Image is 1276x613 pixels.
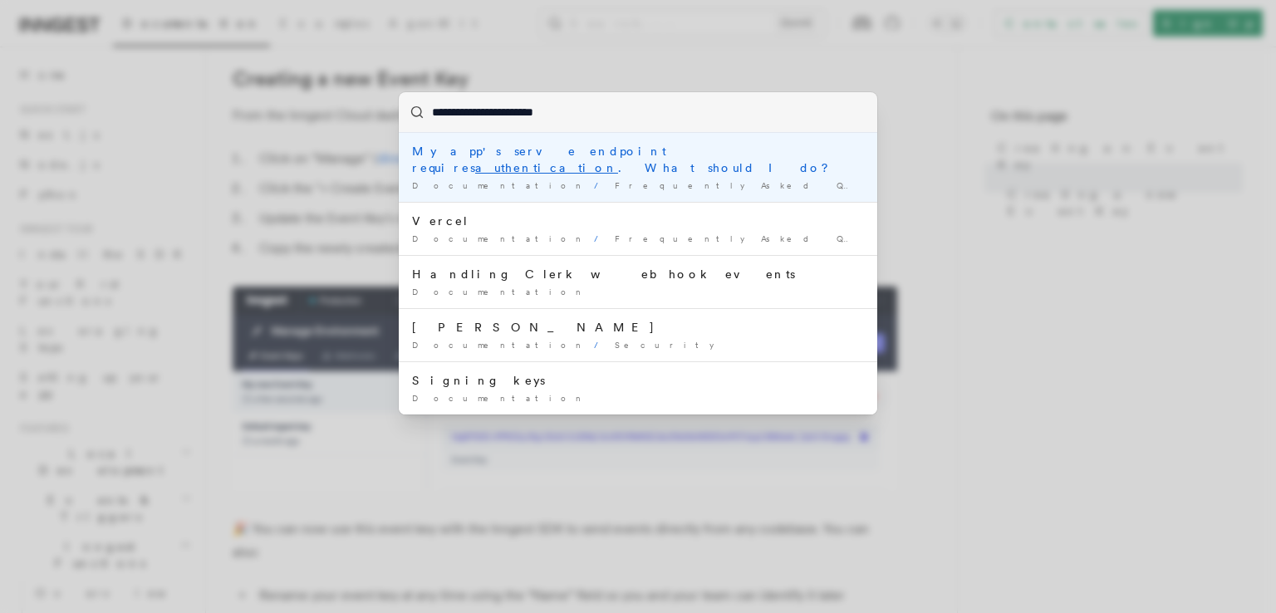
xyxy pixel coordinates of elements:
[412,233,587,243] span: Documentation
[412,180,587,190] span: Documentation
[594,180,608,190] span: /
[594,340,608,350] span: /
[475,161,618,174] mark: authentication
[412,143,864,176] div: My app's serve endpoint requires . What should I do?
[615,180,1033,190] span: Frequently Asked Questions (FAQs)
[594,233,608,243] span: /
[412,213,864,229] div: Vercel
[412,340,587,350] span: Documentation
[412,393,587,403] span: Documentation
[412,372,864,389] div: Signing keys
[615,340,716,350] span: Security
[412,266,864,282] div: Handling Clerk webhook events
[412,287,587,297] span: Documentation
[412,319,864,336] div: [PERSON_NAME]
[615,233,1033,243] span: Frequently Asked Questions (FAQs)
